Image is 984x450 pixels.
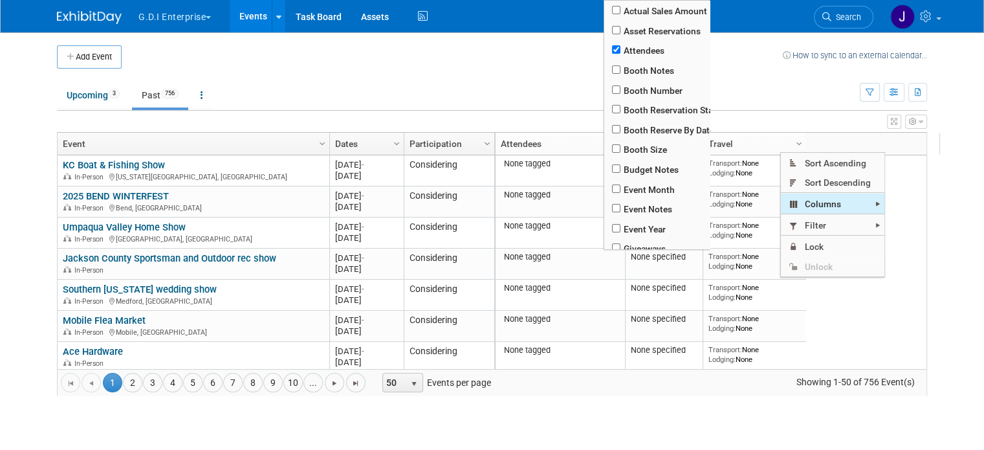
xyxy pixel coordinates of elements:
div: [DATE] [335,190,398,201]
img: In-Person Event [63,359,71,366]
span: Transport: [708,283,742,292]
a: 7 [223,373,243,392]
div: [DATE] [335,159,398,170]
span: Go to the last page [351,378,361,388]
div: [DATE] [335,253,398,264]
div: Mobile, [GEOGRAPHIC_DATA] [63,326,323,337]
a: Past756 [132,83,188,107]
img: ExhibitDay [57,11,122,24]
a: ... [303,373,323,392]
a: Travel [708,133,798,155]
div: [DATE] [335,232,398,243]
div: None None [708,314,802,333]
img: In-Person Event [63,266,71,273]
span: Asset Reservations [604,21,771,41]
span: Lodging: [708,324,736,333]
td: Considering [404,311,494,342]
a: Southern [US_STATE] wedding show [63,284,217,295]
span: In-Person [74,328,107,337]
a: Event [63,133,321,155]
span: Transport: [708,345,742,354]
img: In-Person Event [63,235,71,242]
a: Go to the first page [61,373,80,392]
div: [DATE] [335,201,398,212]
span: Booth Number [604,80,771,100]
a: Umpaqua Valley Home Show [63,221,186,233]
div: [GEOGRAPHIC_DATA], [GEOGRAPHIC_DATA] [63,233,323,244]
a: Participation [410,133,486,155]
a: Mobile Flea Market [63,315,146,326]
span: In-Person [74,173,107,181]
span: Booth Notes [604,60,771,80]
span: Lodging: [708,168,736,177]
a: KC Boat & Fishing Show [63,159,165,171]
span: Lodging: [708,355,736,364]
span: Column Settings [482,139,492,149]
span: Booth Size [604,139,771,159]
img: In-Person Event [63,328,71,335]
span: Go to the first page [65,378,76,388]
img: In-Person Event [63,297,71,304]
a: 5 [183,373,202,392]
span: Column Settings [794,139,804,149]
img: In-Person Event [63,173,71,179]
span: Column Settings [317,139,327,149]
span: Actual Sales Amount [604,1,771,21]
span: 756 [161,89,179,98]
a: 8 [243,373,263,392]
span: Column Settings [391,139,402,149]
div: Medford, [GEOGRAPHIC_DATA] [63,295,323,306]
span: Lock [781,236,884,256]
span: Transport: [708,221,742,230]
span: Transport: [708,190,742,199]
span: In-Person [74,297,107,306]
div: [DATE] [335,170,398,181]
span: Event Notes [604,199,771,219]
a: How to sync to an external calendar... [783,51,927,60]
a: Go to the next page [325,373,344,392]
span: Transport: [708,159,742,168]
a: 10 [283,373,303,392]
td: Considering [404,218,494,249]
span: Go to the next page [329,378,340,388]
div: [DATE] [335,295,398,306]
span: select [409,379,419,389]
span: Sort Ascending [781,153,884,173]
div: [DATE] [335,357,398,368]
span: Lodging: [708,199,736,208]
button: Add Event [57,45,122,69]
a: Ace Hardware [63,346,123,357]
div: None tagged [501,283,620,293]
div: None None [708,190,802,208]
a: Column Settings [481,133,495,152]
span: - [362,253,364,263]
span: In-Person [74,204,107,212]
span: - [362,346,364,356]
img: Jonathan Zargo [890,5,915,29]
div: None tagged [501,345,620,355]
span: Booth Reserve By Date [604,120,771,140]
span: Giveaways [604,238,771,258]
div: [DATE] [335,346,398,357]
a: Go to the previous page [82,373,101,392]
span: Booth Reservation Status [604,100,771,120]
a: Attendees [501,133,617,155]
span: Go to the previous page [86,378,96,388]
td: Considering [404,249,494,280]
div: [DATE] [335,326,398,337]
div: [DATE] [335,264,398,275]
span: Transport: [708,252,742,261]
td: Considering [404,280,494,311]
span: Event Month [604,179,771,199]
div: [DATE] [335,284,398,295]
span: - [362,284,364,294]
a: 4 [163,373,182,392]
a: Go to the last page [346,373,366,392]
td: Considering [404,342,494,373]
div: None None [708,159,802,177]
span: In-Person [74,266,107,275]
span: Lodging: [708,231,736,240]
span: In-Person [74,359,107,368]
div: None tagged [501,190,620,200]
a: 2 [123,373,142,392]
